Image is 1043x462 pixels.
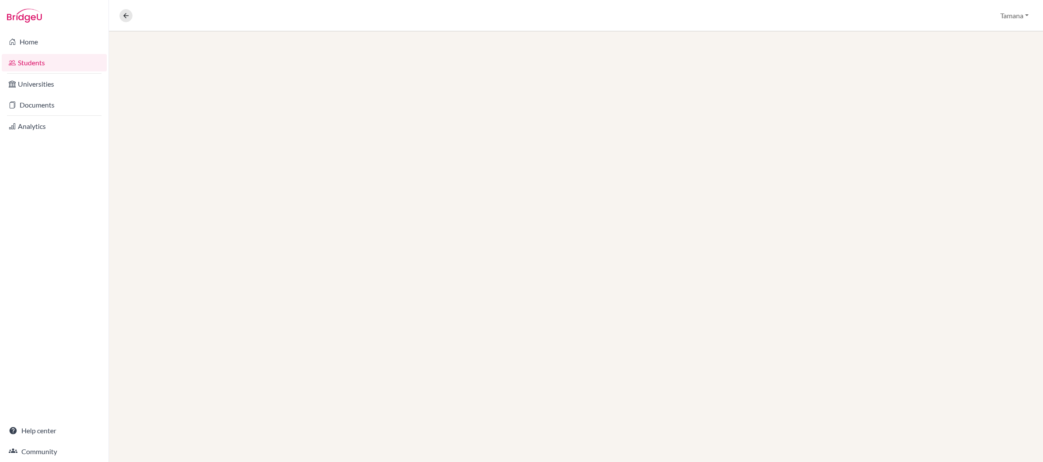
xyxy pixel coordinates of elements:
[2,422,107,439] a: Help center
[2,54,107,71] a: Students
[7,9,42,23] img: Bridge-U
[996,7,1033,24] button: Tamana
[2,33,107,51] a: Home
[2,118,107,135] a: Analytics
[2,96,107,114] a: Documents
[2,75,107,93] a: Universities
[2,443,107,460] a: Community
